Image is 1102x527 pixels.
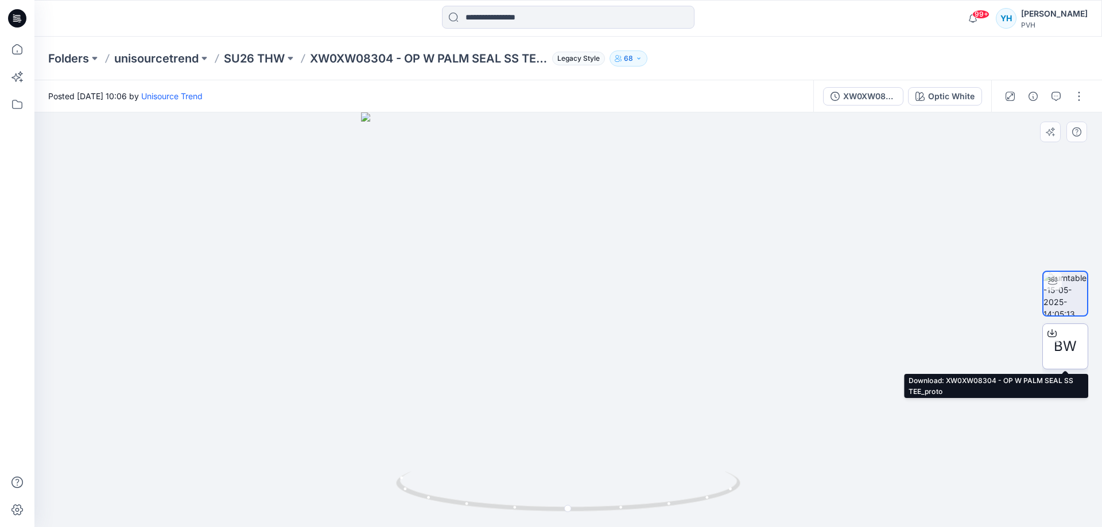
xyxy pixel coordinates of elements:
button: Details [1024,87,1042,106]
span: Posted [DATE] 10:06 by [48,90,203,102]
a: SU26 THW [224,50,285,67]
span: 99+ [972,10,990,19]
button: XW0XW08304 - OP W PALM SEAL SS TEE_proto [823,87,903,106]
p: XW0XW08304 - OP W PALM SEAL SS TEE_proto [310,50,548,67]
button: 68 [610,50,647,67]
div: YH [996,8,1016,29]
p: 68 [624,52,633,65]
div: XW0XW08304 - OP W PALM SEAL SS TEE_proto [843,90,896,103]
button: Legacy Style [548,50,605,67]
a: Folders [48,50,89,67]
span: Legacy Style [552,52,605,65]
button: Optic White [908,87,982,106]
div: [PERSON_NAME] [1021,7,1088,21]
a: Unisource Trend [141,91,203,101]
a: unisourcetrend [114,50,199,67]
div: Optic White [928,90,975,103]
img: turntable-15-05-2025-14:05:13 [1043,272,1087,315]
div: PVH [1021,21,1088,29]
span: BW [1054,336,1077,357]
